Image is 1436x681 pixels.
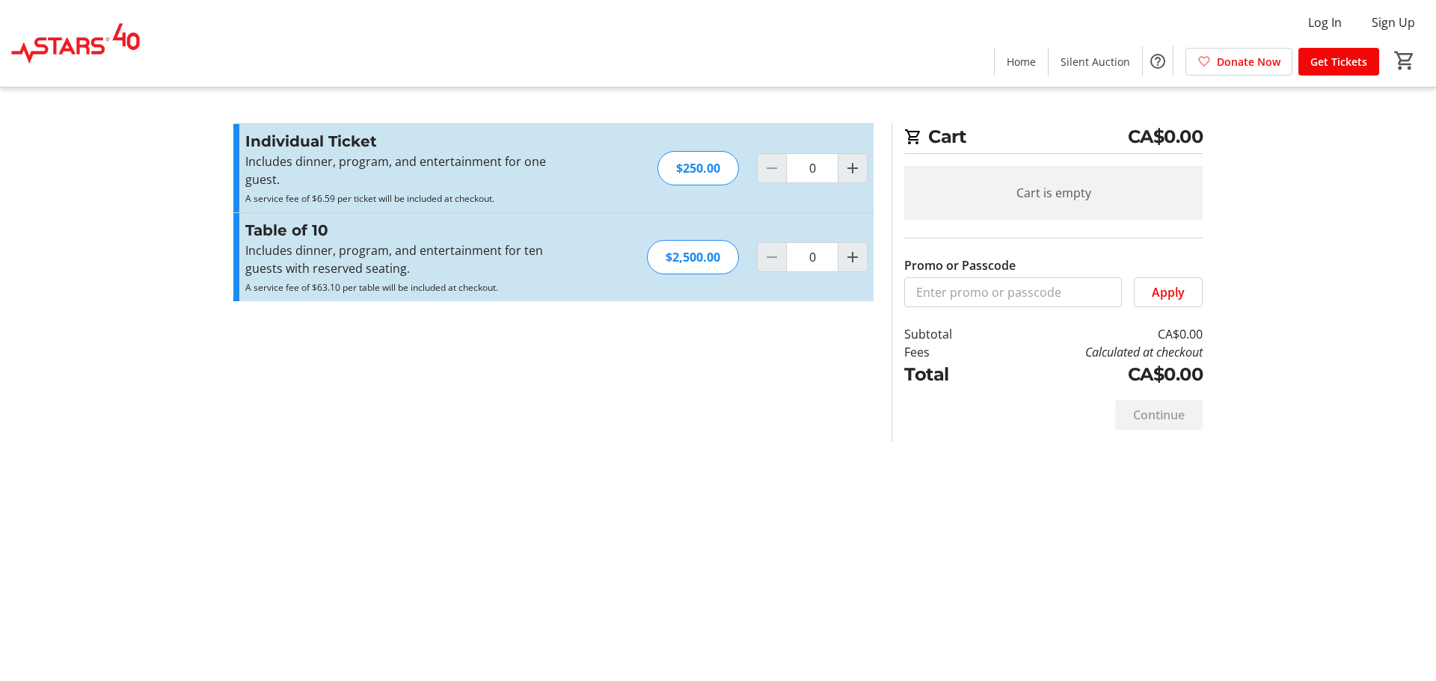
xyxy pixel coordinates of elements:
a: Get Tickets [1298,48,1379,76]
input: Individual Ticket Quantity [786,153,838,183]
button: Increment by one [838,154,867,182]
a: Silent Auction [1049,48,1142,76]
p: Includes dinner, program, and entertainment for one guest. [245,152,572,188]
input: Enter promo or passcode [904,277,1122,307]
span: Get Tickets [1310,54,1367,70]
h3: Individual Ticket [245,130,572,152]
td: Subtotal [904,325,991,343]
td: Fees [904,343,991,361]
div: Cart is empty [904,166,1203,220]
button: Increment by one [838,243,867,271]
div: $250.00 [657,151,739,185]
td: Total [904,361,991,388]
td: Calculated at checkout [991,343,1203,361]
span: CA$0.00 [1128,123,1203,150]
td: CA$0.00 [991,325,1203,343]
span: A service fee of $63.10 per table will be included at checkout. [245,281,498,294]
button: Log In [1296,10,1354,34]
span: Home [1007,54,1036,70]
button: Apply [1134,277,1203,307]
td: CA$0.00 [991,361,1203,388]
p: Includes dinner, program, and entertainment for ten guests with reserved seating. [245,241,572,277]
button: Cart [1391,47,1418,74]
input: Table of 10 Quantity [786,242,838,272]
span: Silent Auction [1061,54,1130,70]
span: Donate Now [1217,54,1280,70]
button: Help [1143,46,1173,76]
a: Donate Now [1185,48,1292,76]
div: $2,500.00 [647,240,739,274]
span: A service fee of $6.59 per ticket will be included at checkout. [245,192,494,205]
a: Home [995,48,1048,76]
h3: Table of 10 [245,219,572,241]
span: Apply [1152,283,1185,301]
h2: Cart [904,123,1203,154]
label: Promo or Passcode [904,256,1016,274]
button: Sign Up [1360,10,1427,34]
img: STARS's Logo [9,6,142,81]
span: Sign Up [1372,13,1415,31]
span: Log In [1308,13,1342,31]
